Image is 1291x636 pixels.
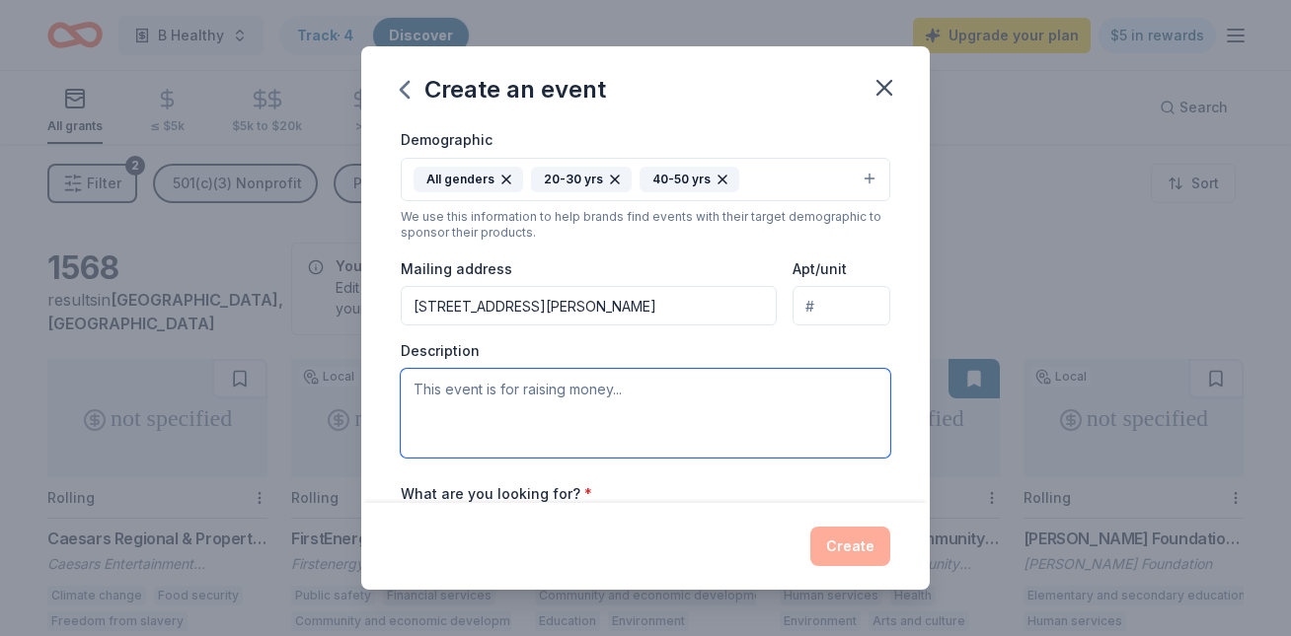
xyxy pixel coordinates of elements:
div: All genders [414,167,523,192]
label: Apt/unit [793,259,847,279]
input: # [793,286,890,325]
label: What are you looking for? [401,484,592,504]
div: 40-50 yrs [640,167,739,192]
button: All genders20-30 yrs40-50 yrs [401,158,890,201]
div: 20-30 yrs [531,167,632,192]
label: Description [401,341,480,361]
label: Demographic [401,130,493,150]
div: Create an event [401,74,606,106]
div: We use this information to help brands find events with their target demographic to sponsor their... [401,209,890,241]
label: Mailing address [401,259,512,279]
input: Enter a US address [401,286,777,325]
